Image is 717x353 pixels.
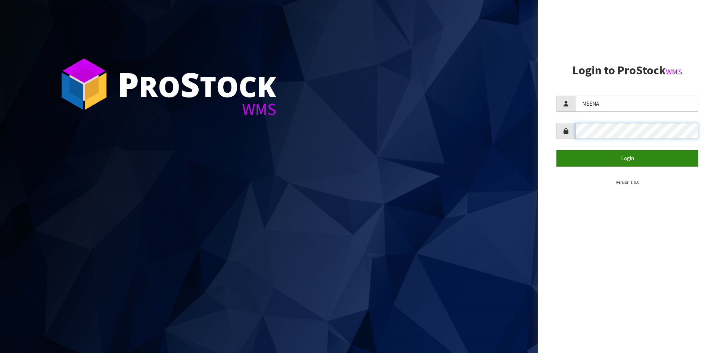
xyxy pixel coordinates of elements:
[666,67,682,77] small: WMS
[556,150,698,166] button: Login
[118,101,276,118] div: WMS
[575,96,698,112] input: Username
[118,67,276,101] div: ro tock
[180,61,200,107] span: S
[56,56,112,112] img: ProStock Cube
[556,64,698,77] h2: Login to ProStock
[118,61,139,107] span: P
[616,179,639,185] small: Version 1.0.0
